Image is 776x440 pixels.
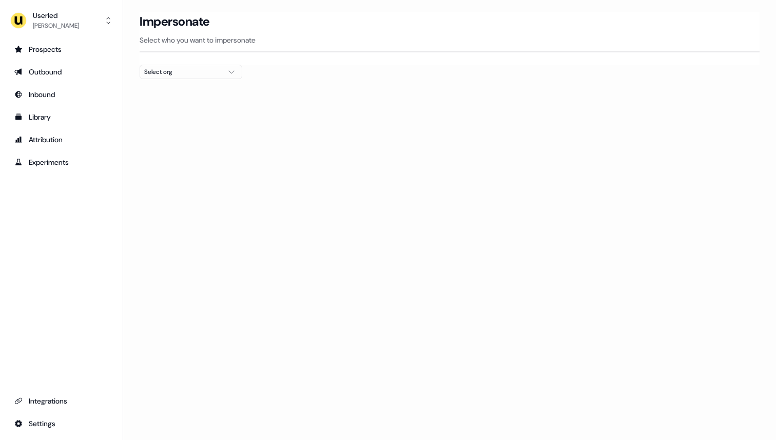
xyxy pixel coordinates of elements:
[8,109,114,125] a: Go to templates
[8,8,114,33] button: Userled[PERSON_NAME]
[140,14,210,29] h3: Impersonate
[14,418,108,429] div: Settings
[8,86,114,103] a: Go to Inbound
[14,396,108,406] div: Integrations
[14,135,108,145] div: Attribution
[8,393,114,409] a: Go to integrations
[14,112,108,122] div: Library
[8,64,114,80] a: Go to outbound experience
[8,41,114,58] a: Go to prospects
[14,157,108,167] div: Experiments
[14,89,108,100] div: Inbound
[8,154,114,170] a: Go to experiments
[33,21,79,31] div: [PERSON_NAME]
[140,65,242,79] button: Select org
[140,35,760,45] p: Select who you want to impersonate
[144,67,221,77] div: Select org
[33,10,79,21] div: Userled
[14,44,108,54] div: Prospects
[8,131,114,148] a: Go to attribution
[14,67,108,77] div: Outbound
[8,415,114,432] a: Go to integrations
